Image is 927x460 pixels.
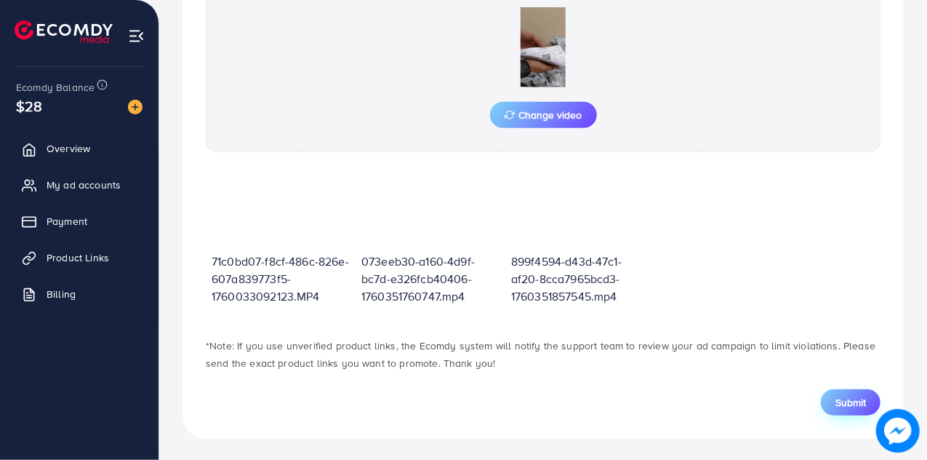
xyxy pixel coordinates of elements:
[128,100,143,114] img: image
[470,7,616,87] img: Preview Image
[11,207,148,236] a: Payment
[15,20,113,43] img: logo
[876,409,920,453] img: image
[47,214,87,229] span: Payment
[13,90,45,123] span: $28
[490,102,597,128] button: Change video
[11,243,148,272] a: Product Links
[16,80,95,95] span: Ecomdy Balance
[11,170,148,199] a: My ad accounts
[11,279,148,309] a: Billing
[821,389,880,416] button: Submit
[511,253,649,305] p: 899f4594-d43d-47c1-af20-8cca7965bcd3-1760351857545.mp4
[11,134,148,163] a: Overview
[47,141,90,156] span: Overview
[47,178,121,192] span: My ad accounts
[361,253,499,305] p: 073eeb30-a160-4d9f-bc7d-e326fcb40406-1760351760747.mp4
[505,110,582,120] span: Change video
[128,28,145,44] img: menu
[47,287,76,301] span: Billing
[206,337,880,372] p: *Note: If you use unverified product links, the Ecomdy system will notify the support team to rev...
[212,253,350,305] p: 71c0bd07-f8cf-486c-826e-607a839773f5-1760033092123.MP4
[47,250,109,265] span: Product Links
[835,395,866,410] span: Submit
